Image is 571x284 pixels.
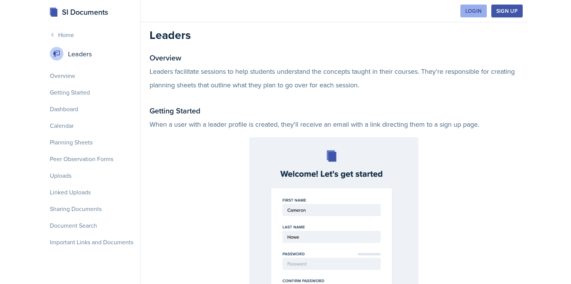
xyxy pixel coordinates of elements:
[50,30,134,39] a: Home
[45,151,139,166] div: Peer Observation Forms
[150,28,518,42] h2: Leaders
[50,201,134,216] a: Sharing Documents
[45,101,139,116] div: Dashboard
[50,118,134,133] a: Calendar
[150,51,518,65] h2: Overview
[50,47,134,61] div: Leaders
[460,5,487,17] button: Login
[50,85,134,100] a: Getting Started
[45,168,139,183] div: Uploads
[50,234,134,250] a: Important Links and Documents
[496,8,518,14] div: Sign Up
[45,234,139,250] div: Important Links and Documents
[50,185,134,200] a: Linked Uploads
[45,68,139,83] div: Overview
[50,101,134,116] a: Dashboard
[150,104,518,118] h2: Getting Started
[45,118,139,133] div: Calendar
[150,65,518,92] p: Leaders facilitate sessions to help students understand the concepts taught in their courses. The...
[50,135,134,150] a: Planning Sheets
[45,85,139,100] div: Getting Started
[50,151,134,166] a: Peer Observation Forms
[50,68,134,83] a: Overview
[45,185,139,200] div: Linked Uploads
[491,5,523,17] button: Sign Up
[45,135,139,150] div: Planning Sheets
[45,218,139,233] div: Document Search
[50,218,134,233] a: Document Search
[45,201,139,216] div: Sharing Documents
[50,168,134,183] a: Uploads
[465,8,482,14] div: Login
[150,118,518,131] p: When a user with a leader profile is created, they'll receive an email with a link directing them...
